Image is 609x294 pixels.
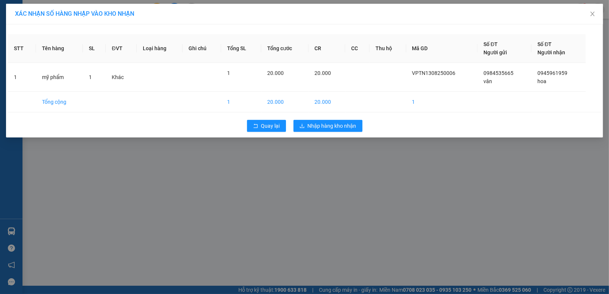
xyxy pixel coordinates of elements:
th: SL [83,34,106,63]
span: vân [483,78,492,84]
li: [STREET_ADDRESS][PERSON_NAME]. [GEOGRAPHIC_DATA], Tỉnh [GEOGRAPHIC_DATA] [70,18,313,28]
span: Người gửi [483,49,507,55]
td: 1 [221,92,261,112]
span: XÁC NHẬN SỐ HÀNG NHẬP VÀO KHO NHẬN [15,10,134,17]
span: 1 [227,70,230,76]
th: CC [345,34,369,63]
th: Tên hàng [36,34,83,63]
span: 0984535665 [483,70,513,76]
span: 20.000 [267,70,284,76]
td: 1 [406,92,478,112]
span: 1 [89,74,92,80]
span: Quay lại [261,122,280,130]
td: 20.000 [308,92,345,112]
span: 20.000 [314,70,331,76]
img: logo.jpg [9,9,47,47]
span: download [299,123,305,129]
th: Thu hộ [370,34,406,63]
th: CR [308,34,345,63]
span: 0945961959 [537,70,567,76]
span: rollback [253,123,258,129]
span: Số ĐT [483,41,498,47]
li: Hotline: 1900 8153 [70,28,313,37]
button: rollbackQuay lại [247,120,286,132]
button: downloadNhập hàng kho nhận [293,120,362,132]
th: STT [8,34,36,63]
th: Tổng cước [261,34,308,63]
th: Ghi chú [183,34,221,63]
span: Số ĐT [537,41,552,47]
td: Khác [106,63,136,92]
td: 20.000 [261,92,308,112]
span: VPTN1308250006 [412,70,456,76]
th: Loại hàng [137,34,183,63]
span: hoa [537,78,546,84]
td: mỹ phẩm [36,63,83,92]
button: Close [582,4,603,25]
th: ĐVT [106,34,136,63]
td: Tổng cộng [36,92,83,112]
th: Mã GD [406,34,478,63]
span: Nhập hàng kho nhận [308,122,356,130]
th: Tổng SL [221,34,261,63]
span: close [590,11,596,17]
td: 1 [8,63,36,92]
b: GỬI : PV Trảng Bàng [9,54,103,67]
span: Người nhận [537,49,565,55]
